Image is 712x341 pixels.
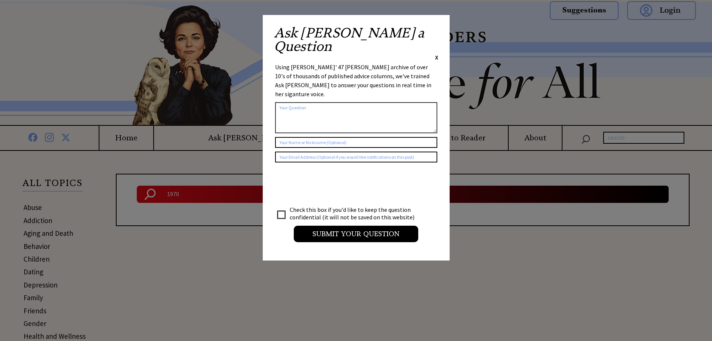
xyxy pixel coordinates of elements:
[275,63,437,98] div: Using [PERSON_NAME]' 47 [PERSON_NAME] archive of over 10's of thousands of published advice colum...
[275,137,437,148] input: Your Name or Nickname (Optional)
[275,170,389,199] iframe: reCAPTCHA
[435,54,438,61] span: X
[274,26,438,53] h2: Ask [PERSON_NAME] a Question
[275,152,437,162] input: Your Email Address (Optional if you would like notifications on this post)
[294,226,418,242] input: Submit your Question
[289,205,422,221] td: Check this box if you'd like to keep the question confidential (it will not be saved on this webs...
